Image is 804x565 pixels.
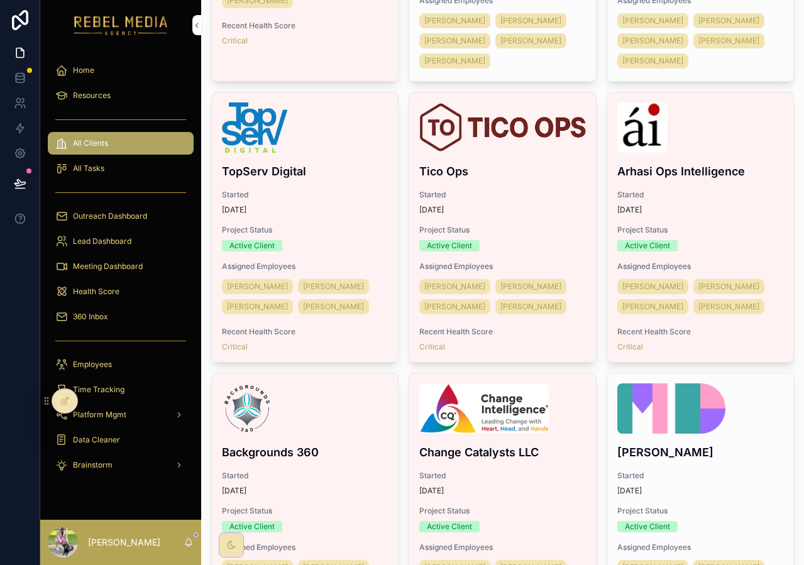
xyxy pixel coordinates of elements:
[73,236,131,246] span: Lead Dashboard
[73,138,108,148] span: All Clients
[693,33,764,48] a: [PERSON_NAME]
[222,102,287,153] img: 67044636c3080c5f296a6057_Primary-Logo---Blue-&-Green-p-2600.png
[222,225,388,235] span: Project Status
[88,536,160,549] p: [PERSON_NAME]
[73,359,112,370] span: Employees
[227,282,288,292] span: [PERSON_NAME]
[617,279,688,294] a: [PERSON_NAME]
[622,56,683,66] span: [PERSON_NAME]
[222,261,388,272] span: Assigned Employees
[617,542,783,552] span: Assigned Employees
[617,471,783,481] span: Started
[625,240,670,251] div: Active Client
[48,230,194,253] a: Lead Dashboard
[419,190,585,200] span: Started
[222,163,388,180] h4: TopServ Digital
[424,282,485,292] span: [PERSON_NAME]
[617,261,783,272] span: Assigned Employees
[622,16,683,26] span: [PERSON_NAME]
[419,486,444,496] p: [DATE]
[622,282,683,292] span: [PERSON_NAME]
[419,299,490,314] a: [PERSON_NAME]
[500,36,561,46] span: [PERSON_NAME]
[48,378,194,401] a: Time Tracking
[419,327,585,337] span: Recent Health Score
[424,16,485,26] span: [PERSON_NAME]
[500,302,561,312] span: [PERSON_NAME]
[617,342,643,352] a: Critical
[617,163,783,180] h4: Arhasi Ops Intelligence
[419,506,585,516] span: Project Status
[303,282,364,292] span: [PERSON_NAME]
[229,521,275,532] div: Active Client
[419,205,444,215] p: [DATE]
[617,327,783,337] span: Recent Health Score
[222,205,246,215] p: [DATE]
[617,205,642,215] p: [DATE]
[419,53,490,69] a: [PERSON_NAME]
[617,383,725,434] img: Melanie_Deziel_Logo_Icon.png
[222,36,248,46] a: Critical
[495,279,566,294] a: [PERSON_NAME]
[419,163,585,180] h4: Tico Ops
[73,65,94,75] span: Home
[617,13,688,28] a: [PERSON_NAME]
[222,299,293,314] a: [PERSON_NAME]
[495,13,566,28] a: [PERSON_NAME]
[617,225,783,235] span: Project Status
[625,521,670,532] div: Active Client
[607,92,794,363] a: arhasi_logo.jpgArhasi Ops IntelligenceStarted[DATE]Project StatusActive ClientAssigned Employees[...
[419,13,490,28] a: [PERSON_NAME]
[73,460,113,470] span: Brainstorm
[419,444,585,461] h4: Change Catalysts LLC
[495,33,566,48] a: [PERSON_NAME]
[222,542,388,552] span: Assigned Employees
[419,471,585,481] span: Started
[48,84,194,107] a: Resources
[73,410,126,420] span: Platform Mgmt
[617,486,642,496] p: [DATE]
[222,383,272,434] img: b360-logo-(2025_03_18-21_58_07-UTC).png
[73,385,124,395] span: Time Tracking
[73,91,111,101] span: Resources
[419,102,585,153] img: tico-ops-logo.png.webp
[419,383,549,434] img: sitelogo_05032023_c.png.webp
[73,435,120,445] span: Data Cleaner
[495,299,566,314] a: [PERSON_NAME]
[222,506,388,516] span: Project Status
[409,92,596,363] a: tico-ops-logo.png.webpTico OpsStarted[DATE]Project StatusActive ClientAssigned Employees[PERSON_N...
[617,33,688,48] a: [PERSON_NAME]
[48,205,194,228] a: Outreach Dashboard
[73,287,119,297] span: Health Score
[48,305,194,328] a: 360 Inbox
[424,36,485,46] span: [PERSON_NAME]
[222,486,246,496] p: [DATE]
[227,302,288,312] span: [PERSON_NAME]
[48,132,194,155] a: All Clients
[298,279,369,294] a: [PERSON_NAME]
[419,225,585,235] span: Project Status
[48,403,194,426] a: Platform Mgmt
[617,102,668,153] img: arhasi_logo.jpg
[427,240,472,251] div: Active Client
[222,279,293,294] a: [PERSON_NAME]
[693,299,764,314] a: [PERSON_NAME]
[424,302,485,312] span: [PERSON_NAME]
[419,279,490,294] a: [PERSON_NAME]
[222,342,248,352] a: Critical
[48,454,194,476] a: Brainstorm
[222,190,388,200] span: Started
[211,92,399,363] a: 67044636c3080c5f296a6057_Primary-Logo---Blue-&-Green-p-2600.pngTopServ DigitalStarted[DATE]Projec...
[48,280,194,303] a: Health Score
[427,521,472,532] div: Active Client
[698,36,759,46] span: [PERSON_NAME]
[617,506,783,516] span: Project Status
[40,50,201,493] div: scrollable content
[622,302,683,312] span: [PERSON_NAME]
[73,211,147,221] span: Outreach Dashboard
[222,327,388,337] span: Recent Health Score
[229,240,275,251] div: Active Client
